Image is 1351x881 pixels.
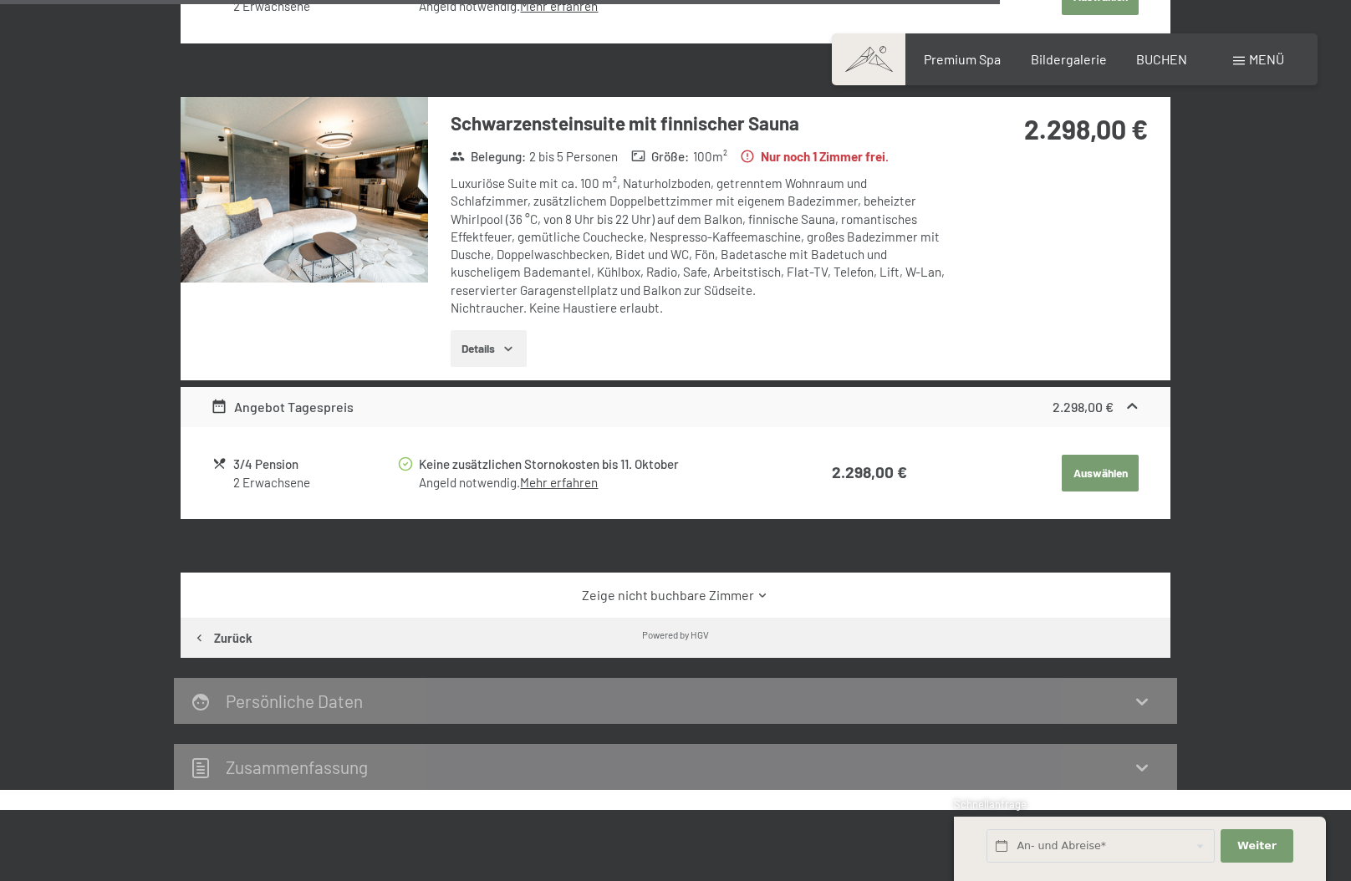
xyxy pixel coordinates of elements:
[1053,399,1114,415] strong: 2.298,00 €
[181,97,428,283] img: mss_renderimg.php
[181,618,264,658] button: Zurück
[1062,455,1139,491] button: Auswählen
[520,475,598,490] a: Mehr erfahren
[924,51,1001,67] a: Premium Spa
[631,148,690,166] strong: Größe :
[450,148,526,166] strong: Belegung :
[1136,51,1187,67] a: BUCHEN
[226,756,368,777] h2: Zusammen­fassung
[1024,113,1148,145] strong: 2.298,00 €
[226,690,363,711] h2: Persönliche Daten
[451,175,948,317] div: Luxuriöse Suite mit ca. 100 m², Naturholzboden, getrenntem Wohnraum und Schlafzimmer, zusätzliche...
[1221,829,1292,863] button: Weiter
[419,474,767,491] div: Angeld notwendig.
[954,797,1027,811] span: Schnellanfrage
[1249,51,1284,67] span: Menü
[642,628,709,641] div: Powered by HGV
[1237,838,1277,853] span: Weiter
[740,148,889,166] strong: Nur noch 1 Zimmer frei.
[451,110,948,136] h3: Schwarzensteinsuite mit finnischer Sauna
[211,586,1141,604] a: Zeige nicht buchbare Zimmer
[233,474,396,491] div: 2 Erwachsene
[419,455,767,474] div: Keine zusätzlichen Stornokosten bis 11. Oktober
[1031,51,1107,67] a: Bildergalerie
[451,330,527,367] button: Details
[211,397,354,417] div: Angebot Tagespreis
[529,148,618,166] span: 2 bis 5 Personen
[233,455,396,474] div: 3/4 Pension
[832,462,907,481] strong: 2.298,00 €
[181,387,1170,427] div: Angebot Tagespreis2.298,00 €
[693,148,727,166] span: 100 m²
